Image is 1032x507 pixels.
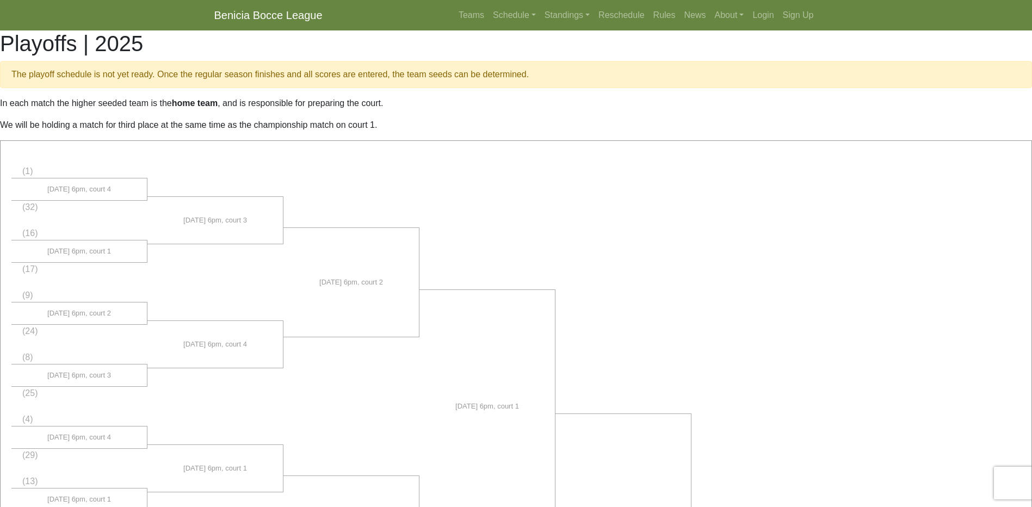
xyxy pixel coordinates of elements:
span: [DATE] 6pm, court 4 [47,432,111,443]
span: (16) [22,228,38,238]
a: About [710,4,749,26]
span: [DATE] 6pm, court 1 [183,463,247,474]
a: Schedule [489,4,540,26]
a: Reschedule [594,4,649,26]
a: Login [748,4,778,26]
span: (8) [22,353,33,362]
span: (32) [22,202,38,212]
span: [DATE] 6pm, court 1 [455,401,519,412]
span: (1) [22,166,33,176]
span: [DATE] 6pm, court 1 [47,494,111,505]
a: Rules [649,4,680,26]
span: [DATE] 6pm, court 3 [47,370,111,381]
strong: home team [172,98,218,108]
span: (4) [22,415,33,424]
span: [DATE] 6pm, court 4 [47,184,111,195]
span: (25) [22,388,38,398]
span: [DATE] 6pm, court 2 [47,308,111,319]
span: (29) [22,450,38,460]
span: [DATE] 6pm, court 2 [319,277,383,288]
span: [DATE] 6pm, court 4 [183,339,247,350]
span: (17) [22,264,38,274]
a: Benicia Bocce League [214,4,323,26]
span: [DATE] 6pm, court 3 [183,215,247,226]
span: [DATE] 6pm, court 1 [47,246,111,257]
span: (9) [22,290,33,300]
span: (24) [22,326,38,336]
span: (13) [22,477,38,486]
a: Standings [540,4,594,26]
a: Teams [454,4,489,26]
a: News [680,4,710,26]
a: Sign Up [778,4,818,26]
